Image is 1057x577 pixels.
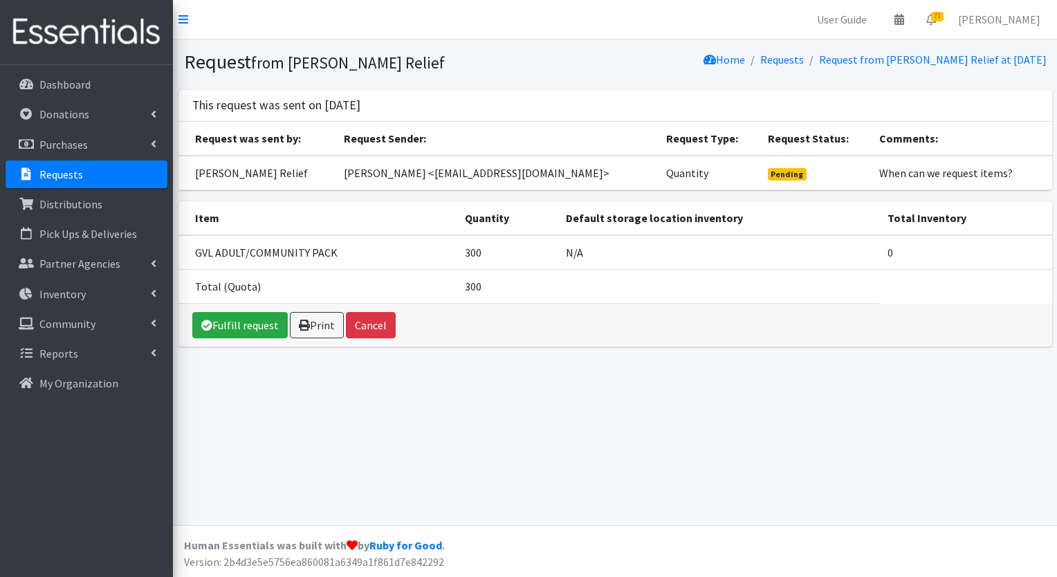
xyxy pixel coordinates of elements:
p: Distributions [39,197,102,211]
a: Partner Agencies [6,250,167,277]
p: Requests [39,167,83,181]
a: [PERSON_NAME] [947,6,1051,33]
a: User Guide [806,6,878,33]
p: Pick Ups & Deliveries [39,227,137,241]
p: Donations [39,107,89,121]
td: [PERSON_NAME] <[EMAIL_ADDRESS][DOMAIN_NAME]> [336,156,658,190]
td: 300 [457,235,558,270]
a: Inventory [6,280,167,308]
a: Distributions [6,190,167,218]
a: Request from [PERSON_NAME] Relief at [DATE] [819,53,1047,66]
a: Dashboard [6,71,167,98]
a: Donations [6,100,167,128]
td: N/A [558,235,879,270]
small: from [PERSON_NAME] Relief [251,53,445,73]
th: Request was sent by: [178,122,336,156]
th: Request Type: [658,122,759,156]
th: Comments: [871,122,1052,156]
a: Reports [6,340,167,367]
img: HumanEssentials [6,9,167,55]
p: Reports [39,347,78,360]
td: 0 [879,235,1051,270]
a: Community [6,310,167,338]
td: [PERSON_NAME] Relief [178,156,336,190]
p: My Organization [39,376,118,390]
th: Total Inventory [879,201,1051,235]
strong: Human Essentials was built with by . [184,538,445,552]
h1: Request [184,50,610,74]
p: Inventory [39,287,86,301]
td: Quantity [658,156,759,190]
a: Requests [6,161,167,188]
span: Pending [768,168,807,181]
a: Home [704,53,745,66]
td: Total (Quota) [178,269,457,303]
a: Purchases [6,131,167,158]
p: Partner Agencies [39,257,120,271]
th: Quantity [457,201,558,235]
th: Request Sender: [336,122,658,156]
span: Version: 2b4d3e5e5756ea860081a6349a1f861d7e842292 [184,555,444,569]
p: Dashboard [39,77,91,91]
a: Print [290,312,344,338]
p: Community [39,317,95,331]
a: 71 [915,6,947,33]
th: Request Status: [760,122,871,156]
a: Pick Ups & Deliveries [6,220,167,248]
h3: This request was sent on [DATE] [192,98,360,113]
a: Ruby for Good [369,538,442,552]
a: Fulfill request [192,312,288,338]
th: Default storage location inventory [558,201,879,235]
a: My Organization [6,369,167,397]
a: Requests [760,53,804,66]
button: Cancel [346,312,396,338]
td: 300 [457,269,558,303]
td: When can we request items? [871,156,1052,190]
th: Item [178,201,457,235]
span: 71 [931,12,944,21]
p: Purchases [39,138,88,152]
td: GVL ADULT/COMMUNITY PACK [178,235,457,270]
